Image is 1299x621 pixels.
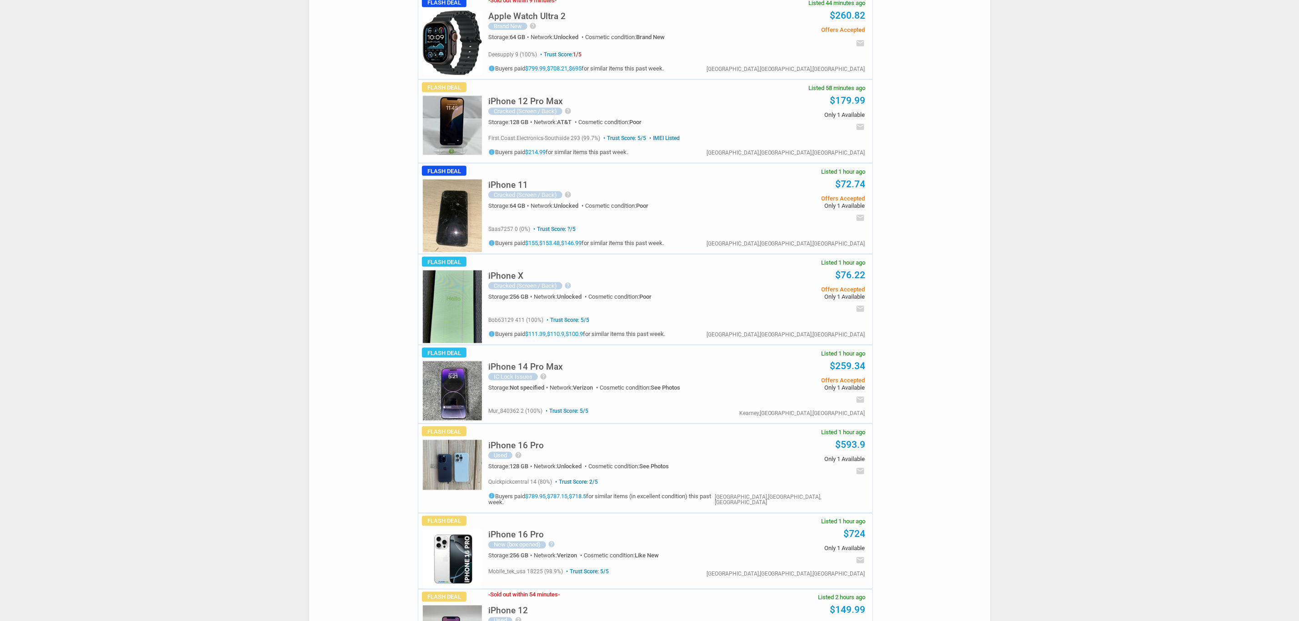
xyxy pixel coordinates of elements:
i: info [488,65,495,72]
span: See Photos [639,463,669,470]
span: Only 1 Available [728,456,865,462]
i: help [565,107,572,115]
a: $146.99 [561,240,582,247]
a: $695 [569,65,582,72]
h5: Buyers paid for similar items this past week. [488,149,680,155]
h5: Buyers paid , , for similar items (in excellent condition) this past week. [488,493,715,506]
div: Storage: [488,553,534,559]
span: Trust Score: [538,51,582,58]
i: email [856,304,865,313]
span: Only 1 Available [728,112,865,118]
a: iPhone 12 [488,608,528,615]
span: saas7257 0 (0%) [488,226,530,232]
span: Not specified [510,384,544,391]
a: $149.99 [830,605,866,616]
span: Unlocked [554,34,578,40]
span: Flash Deal [422,592,466,602]
a: $787.15 [547,493,567,500]
i: info [488,331,495,337]
div: Cosmetic condition: [585,34,665,40]
h3: Sold out within 54 minutes [488,592,560,598]
a: iPhone 16 Pro [488,443,544,450]
div: Cracked (Screen / Back) [488,108,562,115]
span: Listed 58 minutes ago [809,85,866,91]
img: s-l225.jpg [423,440,482,490]
span: mobile_tek_usa 18225 (98.9%) [488,569,563,575]
span: Trust Score: 5/5 [544,408,588,414]
h5: Buyers paid , , for similar items this past week. [488,240,664,246]
div: Storage: [488,119,534,125]
i: help [565,282,572,289]
span: bob63129 411 (100%) [488,317,543,323]
span: Like New [635,552,659,559]
span: IMEI Listed [647,135,680,141]
span: deesupply 9 (100%) [488,51,537,58]
div: Cracked (Screen / Back) [488,282,562,290]
i: email [856,395,865,404]
span: 128 GB [510,463,528,470]
a: iPhone X [488,273,523,280]
span: Unlocked [554,202,578,209]
span: Listed 1 hour ago [822,351,866,356]
i: email [856,213,865,222]
span: Only 1 Available [728,203,865,209]
div: Network: [534,294,588,300]
a: $155 [525,240,538,247]
div: Cracked (Screen / Back) [488,191,562,199]
i: help [530,22,537,30]
span: Listed 1 hour ago [822,519,866,525]
h5: iPhone 16 Pro [488,531,544,539]
img: s-l225.jpg [423,530,482,589]
span: Offers Accepted [728,286,865,292]
span: Poor [639,293,652,300]
div: [GEOGRAPHIC_DATA],[GEOGRAPHIC_DATA],[GEOGRAPHIC_DATA] [715,495,865,506]
div: Cosmetic condition: [588,463,669,469]
div: Network: [534,553,584,559]
div: Cosmetic condition: [584,553,659,559]
h5: iPhone X [488,271,523,280]
i: help [540,373,547,380]
a: $593.9 [836,439,866,450]
img: s-l225.jpg [423,11,482,75]
div: Storage: [488,203,531,209]
a: $72.74 [836,179,866,190]
div: Network: [531,34,585,40]
a: $214.99 [525,149,546,156]
div: Brand New [488,23,527,30]
h5: iPhone 12 [488,606,528,615]
a: $260.82 [830,10,866,21]
a: $76.22 [836,270,866,280]
div: Network: [531,203,585,209]
a: $799.99 [525,65,546,72]
span: Offers Accepted [728,377,865,383]
span: Offers Accepted [728,27,865,33]
span: Verizon [557,552,577,559]
div: Storage: [488,34,531,40]
div: Storage: [488,294,534,300]
h5: Buyers paid , , for similar items this past week. [488,65,664,72]
span: first.coast.electronics-southside 293 (99.7%) [488,135,600,141]
span: - [488,591,490,598]
span: - [558,591,560,598]
span: Unlocked [557,463,582,470]
div: [GEOGRAPHIC_DATA],[GEOGRAPHIC_DATA],[GEOGRAPHIC_DATA] [707,150,865,155]
div: Cosmetic condition: [588,294,652,300]
i: email [856,556,865,565]
i: info [488,149,495,155]
span: Unlocked [557,293,582,300]
span: mur_840362 2 (100%) [488,408,542,414]
span: Trust Score: 5/5 [545,317,589,323]
span: Flash Deal [422,516,466,526]
span: AT&T [557,119,572,125]
a: $724 [844,529,866,540]
h5: iPhone 16 Pro [488,441,544,450]
a: iPhone 12 Pro Max [488,99,563,105]
a: $110.9 [547,331,564,338]
h5: Apple Watch Ultra 2 [488,12,566,20]
span: Verizon [573,384,593,391]
a: iPhone 14 Pro Max [488,364,563,371]
span: 64 GB [510,202,525,209]
a: $179.99 [830,95,866,106]
span: Only 1 Available [728,546,865,551]
i: info [488,240,495,246]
